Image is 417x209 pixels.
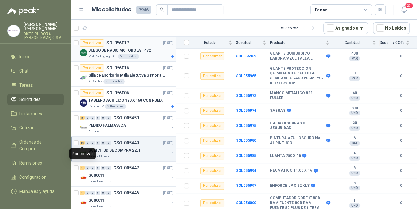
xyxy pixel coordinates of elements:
div: 0 [106,166,111,170]
th: Estado [193,37,236,49]
p: Silla de Escritorio Malla Ejecutiva Giratoria Cromada con Reposabrazos Fijo Negra [89,73,166,78]
div: 1 [80,191,85,195]
th: Docs [380,37,392,49]
div: Por cotizar [200,199,224,207]
p: PEDIDO PALMASECA [89,123,126,128]
span: # COTs [392,40,405,45]
div: Por cotizar [80,39,104,47]
b: 0 [392,183,410,189]
div: Todas [314,6,327,13]
a: Solicitudes [7,94,64,105]
img: Company Logo [80,199,87,207]
b: 20 [333,121,376,126]
p: Industrias Tomy [89,179,112,184]
div: Por cotizar [200,52,224,60]
div: 0 [106,191,111,195]
a: SOL055997 [236,183,256,188]
th: Cantidad [333,37,380,49]
span: Remisiones [19,160,42,166]
b: NEUMATICO 11.00 X 16 [270,168,312,173]
p: [DATE] [163,140,174,146]
div: UND [349,171,360,176]
a: SOL056000 [236,201,256,205]
p: [DATE] [163,65,174,71]
div: 0 [101,191,106,195]
div: 1 - 50 de 5255 [278,23,318,33]
a: SOL055959 [236,54,256,58]
div: 0 [101,116,106,120]
div: Por cotizar [200,152,224,159]
p: SOL056017 [106,41,129,45]
b: 1 [333,198,376,203]
p: SOL056006 [106,91,129,95]
a: 3 0 0 0 0 0 GSOL005450[DATE] Company LogoPEDIDO PALMASECAAlmatec [80,114,175,134]
div: 0 [96,141,100,145]
span: Configuración [19,174,46,181]
div: 0 [101,141,106,145]
a: SOL055974 [236,108,256,113]
div: PAR [349,56,360,61]
a: 1 0 0 0 0 0 GSOL005447[DATE] Company LogoSC00011Industrias Tomy [80,164,175,184]
div: 3 [80,116,85,120]
div: Por cotizar [200,137,224,144]
a: 1 0 0 0 0 0 GSOL005446[DATE] Company LogoSC00011Industrias Tomy [80,189,175,209]
img: Company Logo [8,25,20,37]
b: GAFAS OSCURAS DE SEGURIDAD [270,121,325,131]
div: Por cotizar [80,89,104,97]
div: UND [349,111,360,115]
p: [DATE] [163,115,174,121]
img: Company Logo [80,99,87,107]
div: 5 Unidades [118,54,139,59]
b: 4 [333,151,376,156]
img: Company Logo [80,124,87,132]
b: 60 [333,91,376,96]
div: 0 [85,191,90,195]
p: KLARENS [89,79,102,84]
a: Cotizar [7,122,64,134]
b: 0 [392,93,410,99]
a: Configuración [7,171,64,183]
div: UND [349,203,360,208]
p: DISTRIBUIDORA [PERSON_NAME] G S.A [24,32,64,40]
a: Licitaciones [7,108,64,119]
p: Panela El Trébol [89,154,111,159]
div: 0 [90,166,95,170]
button: 23 [398,4,410,15]
span: Solicitud [236,40,261,45]
div: GAL [349,141,360,146]
div: 0 [85,141,90,145]
span: Producto [270,40,324,45]
p: [PERSON_NAME] [PERSON_NAME] [24,22,64,31]
div: UND [349,126,360,131]
div: 0 [96,166,100,170]
span: Cotizar [19,124,33,131]
p: SOLICITUD DE COMPRA 2261 [89,148,141,153]
p: GSOL005450 [113,116,139,120]
b: LLANTA 750 X 16 [270,153,301,158]
div: Por cotizar [200,72,224,80]
p: TABLERO ACRILICO 120 X 160 CON RUEDAS [89,98,166,103]
p: SC00011 [89,173,104,178]
b: SOL055980 [236,138,256,143]
div: 0 [90,116,95,120]
b: 0 [392,53,410,59]
div: UND [349,156,360,161]
p: SC00011 [89,198,104,203]
b: 400 [333,51,376,56]
div: Por cotizar [200,167,224,174]
b: 8 [333,181,376,186]
div: Por cotizar [200,92,224,99]
div: PAR [349,76,360,81]
b: ENFORCE LP X 22 KLS [270,183,310,188]
p: JUEGO DE RADIO MOTOROLA T472 [89,48,151,53]
a: SOL055975 [236,123,256,128]
a: Chat [7,65,64,77]
div: 0 [85,116,90,120]
p: Industrias Tomy [89,204,112,209]
div: 0 [90,141,95,145]
a: 15 0 0 0 0 0 GSOL005449[DATE] Company LogoSOLICITUD DE COMPRA 2261Panela El Trébol [80,139,175,159]
th: Producto [270,37,333,49]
